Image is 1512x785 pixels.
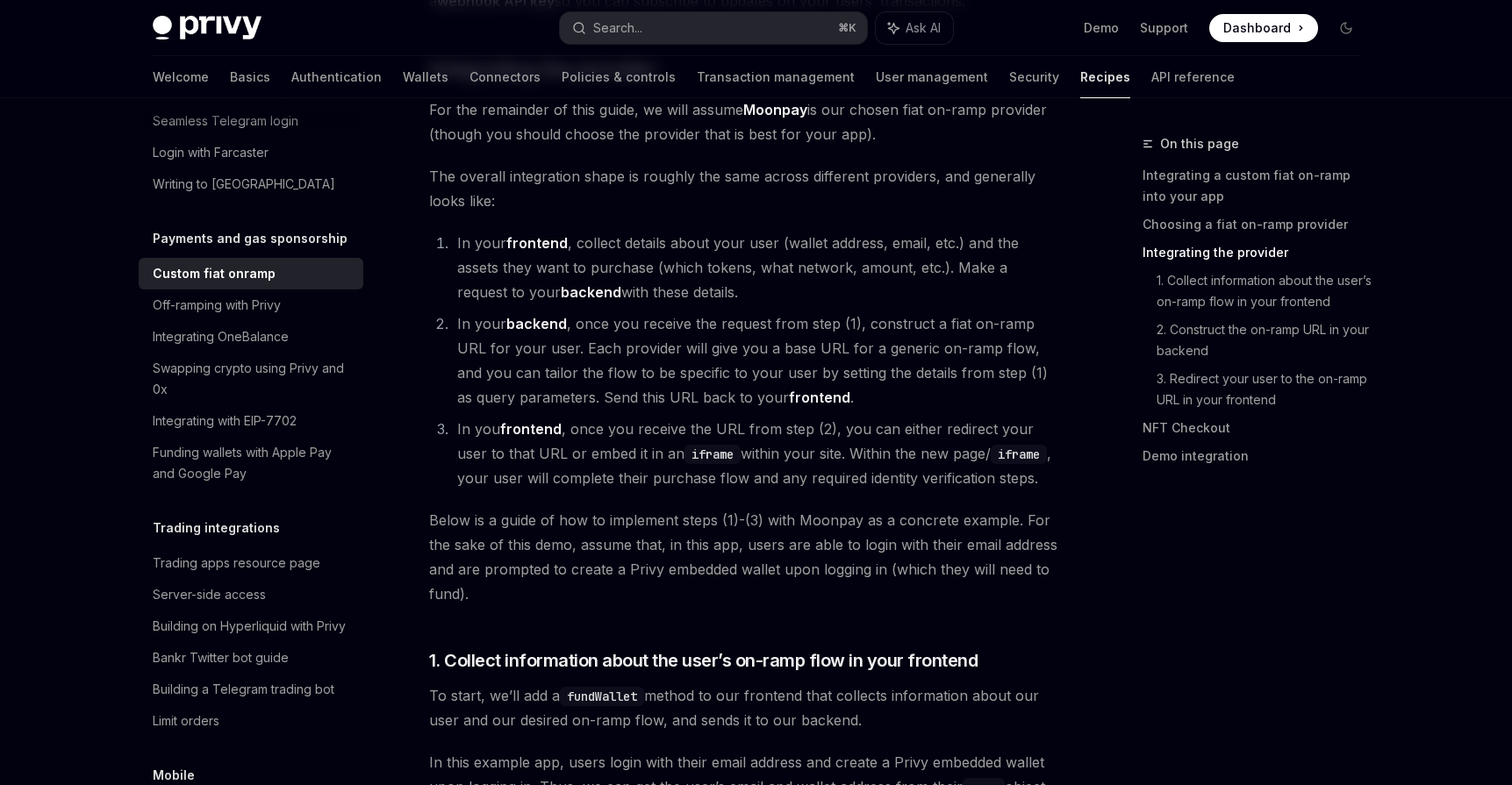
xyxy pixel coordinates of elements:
div: Integrating OneBalance [153,326,289,347]
a: Writing to [GEOGRAPHIC_DATA] [139,168,363,200]
div: Trading apps resource page [153,553,320,574]
span: On this page [1160,133,1239,154]
span: To start, we’ll add a method to our frontend that collects information about our user and our des... [429,683,1062,732]
div: Writing to [GEOGRAPHIC_DATA] [153,174,335,195]
a: Bankr Twitter bot guide [139,642,363,674]
a: Limit orders [139,705,363,737]
div: Custom fiat onramp [153,263,276,284]
a: Demo [1084,19,1119,37]
strong: backend [506,315,567,332]
span: Ask AI [906,19,941,37]
strong: Moonpay [743,101,807,118]
a: Connectors [469,56,541,98]
a: Swapping crypto using Privy and 0x [139,353,363,405]
a: Server-side access [139,579,363,610]
a: Integrating with EIP-7702 [139,405,363,437]
strong: backend [561,283,621,301]
a: Welcome [153,56,209,98]
a: User management [876,56,988,98]
a: Authentication [291,56,382,98]
code: iframe [684,445,741,464]
span: 1. Collect information about the user’s on-ramp flow in your frontend [429,648,978,673]
span: Dashboard [1223,19,1291,37]
li: In your , collect details about your user (wallet address, email, etc.) and the assets they want ... [452,231,1062,304]
div: Bankr Twitter bot guide [153,647,289,668]
a: Recipes [1080,56,1130,98]
div: Search... [593,18,642,39]
button: Search...⌘K [560,12,867,44]
a: Policies & controls [562,56,676,98]
a: Building a Telegram trading bot [139,674,363,705]
strong: frontend [506,234,568,252]
span: Below is a guide of how to implement steps (1)-(3) with Moonpay as a concrete example. For the sa... [429,508,1062,606]
code: iframe [991,445,1047,464]
a: Custom fiat onramp [139,258,363,289]
div: Server-side access [153,584,266,605]
button: Ask AI [876,12,953,44]
div: Limit orders [153,710,219,731]
a: Support [1140,19,1188,37]
button: Toggle dark mode [1332,14,1360,42]
span: The overall integration shape is roughly the same across different providers, and generally looks... [429,164,1062,213]
div: Off-ramping with Privy [153,295,281,316]
a: 2. Construct the on-ramp URL in your backend [1157,316,1374,365]
div: Building a Telegram trading bot [153,679,334,700]
div: Building on Hyperliquid with Privy [153,616,346,637]
a: Demo integration [1143,442,1374,470]
a: Integrating a custom fiat on-ramp into your app [1143,161,1374,211]
a: Dashboard [1209,14,1318,42]
strong: frontend [500,420,562,438]
span: For the remainder of this guide, we will assume is our chosen fiat on-ramp provider (though you s... [429,97,1062,146]
a: Building on Hyperliquid with Privy [139,610,363,642]
h5: Trading integrations [153,517,280,539]
a: Funding wallets with Apple Pay and Google Pay [139,437,363,489]
div: Integrating with EIP-7702 [153,410,297,432]
a: 3. Redirect your user to the on-ramp URL in your frontend [1157,365,1374,414]
strong: frontend [789,389,850,406]
div: Login with Farcaster [153,142,269,163]
li: In your , once you receive the request from step (1), construct a fiat on-ramp URL for your user.... [452,311,1062,410]
h5: Payments and gas sponsorship [153,228,348,249]
a: Wallets [403,56,448,98]
a: Login with Farcaster [139,137,363,168]
li: In you , once you receive the URL from step (2), you can either redirect your user to that URL or... [452,417,1062,490]
div: Swapping crypto using Privy and 0x [153,358,353,400]
a: Trading apps resource page [139,547,363,579]
a: API reference [1151,56,1235,98]
a: NFT Checkout [1143,414,1374,442]
a: 1. Collect information about the user’s on-ramp flow in your frontend [1157,267,1374,316]
a: Transaction management [697,56,855,98]
div: Funding wallets with Apple Pay and Google Pay [153,442,353,484]
a: Off-ramping with Privy [139,289,363,321]
code: fundWallet [560,687,644,706]
a: Choosing a fiat on-ramp provider [1143,211,1374,239]
a: Integrating the provider [1143,239,1374,267]
img: dark logo [153,16,262,40]
a: Basics [230,56,270,98]
span: ⌘ K [838,21,856,35]
a: Integrating OneBalance [139,321,363,353]
a: Security [1009,56,1059,98]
